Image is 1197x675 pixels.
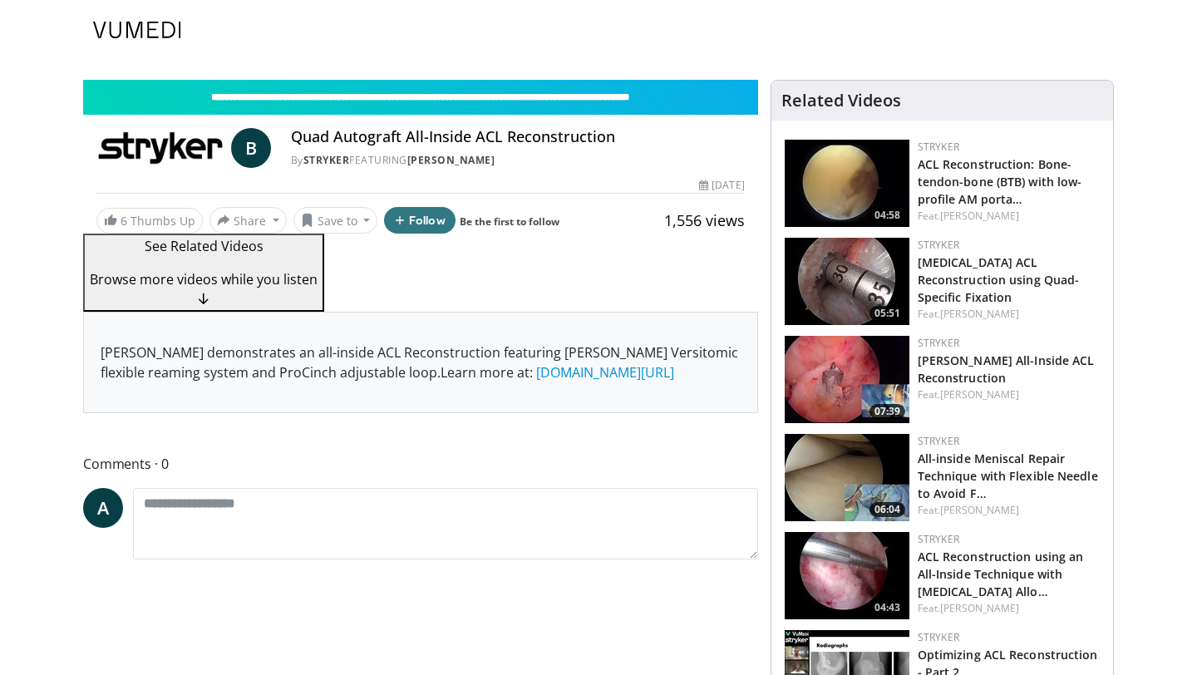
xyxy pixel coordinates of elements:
[664,210,745,230] span: 1,556 views
[96,128,224,168] img: Stryker
[785,434,909,521] a: 06:04
[918,254,1080,305] a: [MEDICAL_DATA] ACL Reconstruction using Quad-Specific Fixation
[918,451,1098,501] a: All-inside Meniscal Repair Technique with Flexible Needle to Avoid F…
[785,532,909,619] a: 04:43
[93,22,181,38] img: VuMedi Logo
[869,600,905,615] span: 04:43
[785,238,909,325] img: 1042ad87-021b-4d4a-aca5-edda01ae0822.150x105_q85_crop-smart_upscale.jpg
[785,532,909,619] img: d4705a73-8f83-4eba-b039-6c8b41228f1e.150x105_q85_crop-smart_upscale.jpg
[785,140,909,227] a: 04:58
[918,532,959,546] a: Stryker
[121,213,127,229] span: 6
[441,363,533,382] span: Learn more at:
[869,502,905,517] span: 06:04
[785,336,909,423] img: f7f7267a-c81d-4618-aa4d-f41cfa328f83.150x105_q85_crop-smart_upscale.jpg
[293,207,378,234] button: Save to
[90,236,318,256] p: See Related Videos
[303,153,350,167] a: Stryker
[785,336,909,423] a: 07:39
[940,209,1019,223] a: [PERSON_NAME]
[918,601,1100,616] div: Feat.
[940,307,1019,321] a: [PERSON_NAME]
[918,630,959,644] a: Stryker
[918,449,1100,501] h3: All-inside Meniscal Repair Technique with Flexible Needle to Avoid Femoral Condyle and Reach Post...
[785,434,909,521] img: 2e73bdfe-bebc-48ba-a9ed-2cebf52bde1c.150x105_q85_crop-smart_upscale.jpg
[918,387,1100,402] div: Feat.
[918,336,959,350] a: Stryker
[918,434,959,448] a: Stryker
[918,307,1100,322] div: Feat.
[231,128,271,168] a: B
[101,343,738,382] span: [PERSON_NAME] demonstrates an all-inside ACL Reconstruction featuring [PERSON_NAME] Versitomic fl...
[918,503,1100,518] div: Feat.
[940,503,1019,517] a: [PERSON_NAME]
[90,270,318,288] span: Browse more videos while you listen
[407,153,495,167] a: [PERSON_NAME]
[940,387,1019,402] a: [PERSON_NAME]
[918,155,1100,207] h3: ACL Reconstruction: Bone-tendon-bone (BTB) with low-profile AM portal drilling
[699,178,744,193] div: [DATE]
[918,140,959,154] a: Stryker
[83,488,123,528] a: A
[83,234,324,312] button: See Related Videos Browse more videos while you listen
[918,156,1082,207] a: ACL Reconstruction: Bone-tendon-bone (BTB) with low-profile AM porta…
[918,352,1095,386] a: [PERSON_NAME] All-Inside ACL Reconstruction
[460,214,559,229] a: Be the first to follow
[83,453,758,475] span: Comments 0
[918,547,1100,599] h3: ACL Reconstruction using an All-Inside Technique with Hamstring Allograft
[918,549,1084,599] a: ACL Reconstruction using an All-Inside Technique with [MEDICAL_DATA] Allo…
[785,140,909,227] img: 78fc7ad7-5db7-45e0-8a2f-6e370d7522f6.150x105_q85_crop-smart_upscale.jpg
[918,238,959,252] a: Stryker
[869,306,905,321] span: 05:51
[291,153,745,168] div: By FEATURING
[96,208,203,234] a: 6 Thumbs Up
[869,404,905,419] span: 07:39
[536,363,674,382] a: [DOMAIN_NAME][URL]
[384,207,456,234] button: Follow
[209,207,287,234] button: Share
[869,208,905,223] span: 04:58
[785,238,909,325] a: 05:51
[940,601,1019,615] a: [PERSON_NAME]
[918,209,1100,224] div: Feat.
[781,91,901,111] h4: Related Videos
[291,128,745,146] h4: Quad Autograft All-Inside ACL Reconstruction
